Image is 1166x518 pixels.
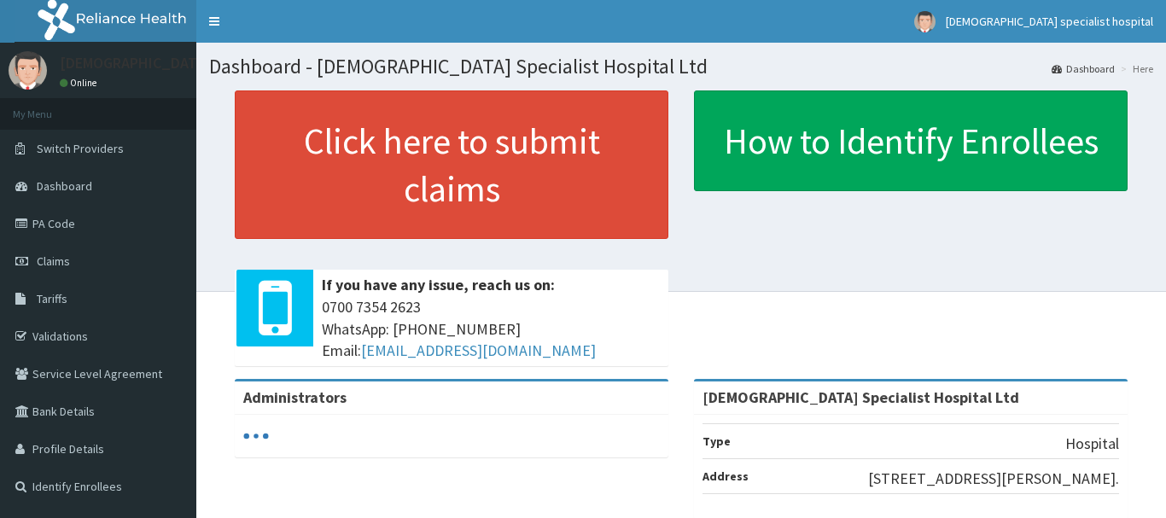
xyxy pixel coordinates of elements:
li: Here [1116,61,1153,76]
p: [DEMOGRAPHIC_DATA] specialist hospital [60,55,336,71]
span: Dashboard [37,178,92,194]
img: User Image [914,11,936,32]
a: Click here to submit claims [235,90,668,239]
svg: audio-loading [243,423,269,449]
a: Online [60,77,101,89]
p: Hospital [1065,433,1119,455]
b: Address [703,469,749,484]
span: [DEMOGRAPHIC_DATA] specialist hospital [946,14,1153,29]
a: [EMAIL_ADDRESS][DOMAIN_NAME] [361,340,596,360]
span: Claims [37,253,70,269]
h1: Dashboard - [DEMOGRAPHIC_DATA] Specialist Hospital Ltd [209,55,1153,78]
strong: [DEMOGRAPHIC_DATA] Specialist Hospital Ltd [703,387,1019,407]
b: If you have any issue, reach us on: [322,275,555,294]
span: Tariffs [37,291,67,306]
b: Type [703,434,731,449]
span: Switch Providers [37,141,124,156]
span: 0700 7354 2623 WhatsApp: [PHONE_NUMBER] Email: [322,296,660,362]
a: Dashboard [1052,61,1115,76]
p: [STREET_ADDRESS][PERSON_NAME]. [868,468,1119,490]
a: How to Identify Enrollees [694,90,1128,191]
img: User Image [9,51,47,90]
b: Administrators [243,387,347,407]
